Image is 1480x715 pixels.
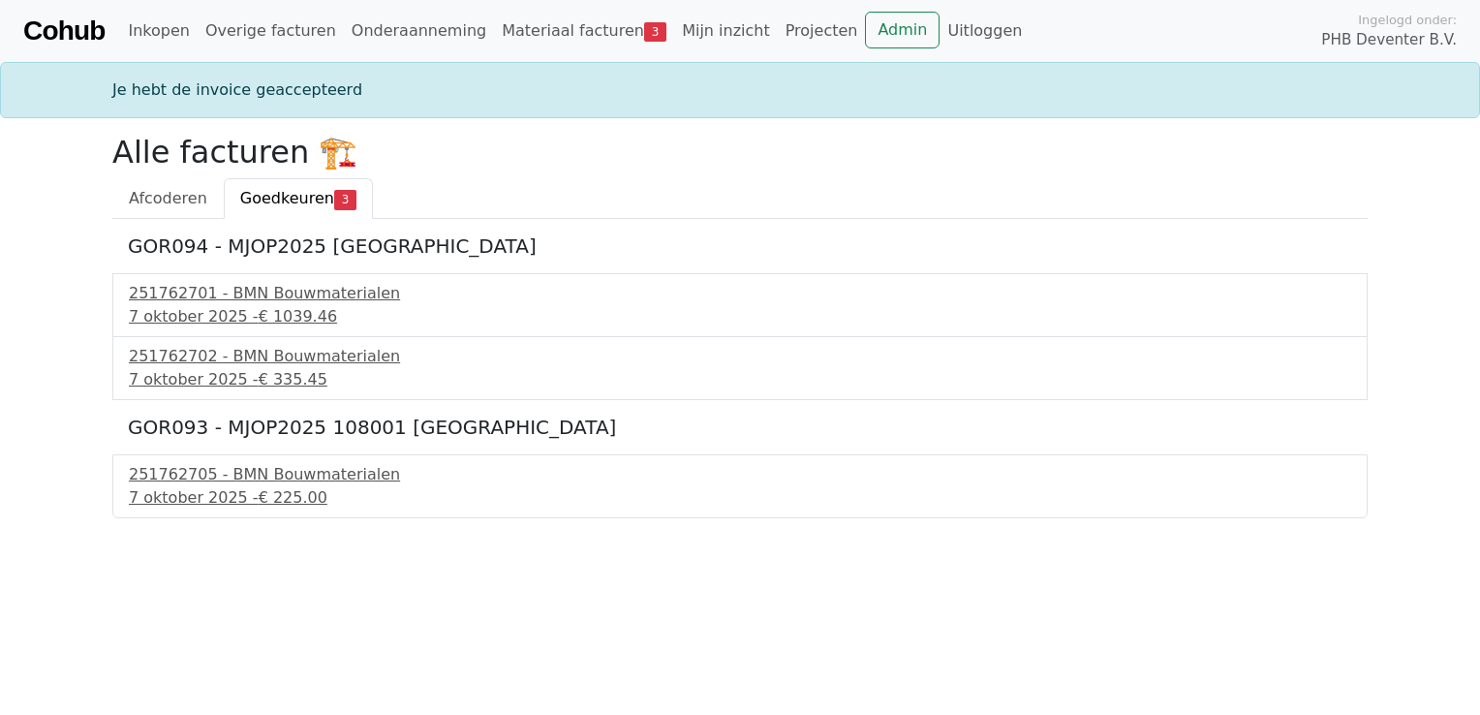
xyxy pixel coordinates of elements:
[129,345,1351,391] a: 251762702 - BMN Bouwmaterialen7 oktober 2025 -€ 335.45
[129,282,1351,328] a: 251762701 - BMN Bouwmaterialen7 oktober 2025 -€ 1039.46
[128,234,1352,258] h5: GOR094 - MJOP2025 [GEOGRAPHIC_DATA]
[494,12,674,50] a: Materiaal facturen3
[129,305,1351,328] div: 7 oktober 2025 -
[344,12,494,50] a: Onderaanneming
[259,370,327,389] span: € 335.45
[112,178,224,219] a: Afcoderen
[644,22,666,42] span: 3
[778,12,866,50] a: Projecten
[224,178,373,219] a: Goedkeuren3
[129,368,1351,391] div: 7 oktober 2025 -
[1358,11,1457,29] span: Ingelogd onder:
[112,134,1368,171] h2: Alle facturen 🏗️
[129,463,1351,510] a: 251762705 - BMN Bouwmaterialen7 oktober 2025 -€ 225.00
[198,12,344,50] a: Overige facturen
[101,78,1379,102] div: Je hebt de invoice geaccepteerd
[120,12,197,50] a: Inkopen
[940,12,1030,50] a: Uitloggen
[865,12,940,48] a: Admin
[240,189,334,207] span: Goedkeuren
[334,190,356,209] span: 3
[129,463,1351,486] div: 251762705 - BMN Bouwmaterialen
[129,345,1351,368] div: 251762702 - BMN Bouwmaterialen
[129,486,1351,510] div: 7 oktober 2025 -
[1321,29,1457,51] span: PHB Deventer B.V.
[128,416,1352,439] h5: GOR093 - MJOP2025 108001 [GEOGRAPHIC_DATA]
[129,282,1351,305] div: 251762701 - BMN Bouwmaterialen
[259,488,327,507] span: € 225.00
[23,8,105,54] a: Cohub
[674,12,778,50] a: Mijn inzicht
[259,307,337,326] span: € 1039.46
[129,189,207,207] span: Afcoderen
